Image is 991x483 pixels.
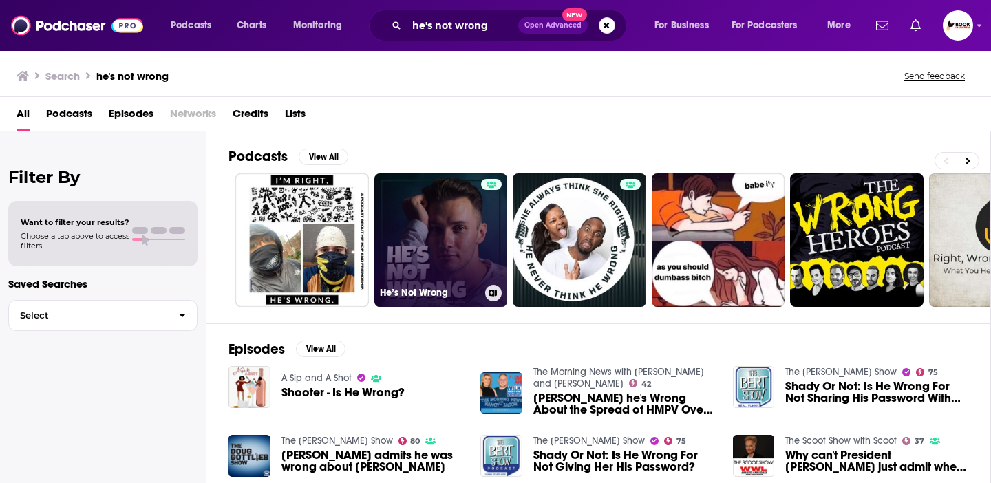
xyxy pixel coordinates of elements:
[11,12,143,39] img: Podchaser - Follow, Share and Rate Podcasts
[785,380,968,404] a: Shady Or Not: Is He Wrong For Not Sharing His Password With Her?
[21,217,129,227] span: Want to filter your results?
[943,10,973,41] span: Logged in as BookLaunchers
[170,103,216,131] span: Networks
[733,435,775,477] img: Why can't President Trump just admit when he's wrong?
[285,103,306,131] a: Lists
[480,435,522,477] img: Shady Or Not: Is He Wrong For Not Giving Her His Password?
[818,14,868,36] button: open menu
[645,14,726,36] button: open menu
[96,69,169,83] h3: he's not wrong
[281,449,465,473] a: Doug admits he was wrong about Lamar Jackson
[676,438,686,444] span: 75
[407,14,518,36] input: Search podcasts, credits, & more...
[8,167,198,187] h2: Filter By
[228,341,345,358] a: EpisodesView All
[281,372,352,384] a: A Sip and A Shot
[374,173,508,307] a: He’s Not Wrong
[228,148,348,165] a: PodcastsView All
[900,70,969,82] button: Send feedback
[228,366,270,408] img: Shooter - Is He Wrong?
[237,16,266,35] span: Charts
[161,14,229,36] button: open menu
[228,148,288,165] h2: Podcasts
[785,449,968,473] span: Why can't President [PERSON_NAME] just admit when he's wrong?
[410,438,420,444] span: 80
[281,449,465,473] span: [PERSON_NAME] admits he was wrong about [PERSON_NAME]
[654,16,709,35] span: For Business
[380,287,480,299] h3: He’s Not Wrong
[785,435,897,447] a: The Scoot Show with Scoot
[233,103,268,131] a: Credits
[916,368,938,376] a: 75
[299,149,348,165] button: View All
[664,437,686,445] a: 75
[17,103,30,131] a: All
[228,14,275,36] a: Charts
[398,437,420,445] a: 80
[915,438,924,444] span: 37
[723,14,818,36] button: open menu
[785,366,897,378] a: The Bert Show
[281,435,393,447] a: The Dan Patrick Show
[533,435,645,447] a: The Bert Show
[905,14,926,37] a: Show notifications dropdown
[228,341,285,358] h2: Episodes
[533,392,716,416] a: Jason Hopes he's Wrong About the Spread of HMPV Over in China
[524,22,582,29] span: Open Advanced
[281,387,405,398] a: Shooter - Is He Wrong?
[943,10,973,41] button: Show profile menu
[480,372,522,414] img: Jason Hopes he's Wrong About the Spread of HMPV Over in China
[45,69,80,83] h3: Search
[284,14,360,36] button: open menu
[9,311,168,320] span: Select
[902,437,924,445] a: 37
[21,231,129,250] span: Choose a tab above to access filters.
[785,449,968,473] a: Why can't President Trump just admit when he's wrong?
[733,366,775,408] img: Shady Or Not: Is He Wrong For Not Sharing His Password With Her?
[109,103,153,131] a: Episodes
[533,392,716,416] span: [PERSON_NAME] he's Wrong About the Spread of HMPV Over in [GEOGRAPHIC_DATA]
[943,10,973,41] img: User Profile
[8,277,198,290] p: Saved Searches
[228,435,270,477] img: Doug admits he was wrong about Lamar Jackson
[171,16,211,35] span: Podcasts
[562,8,587,21] span: New
[8,300,198,331] button: Select
[382,10,640,41] div: Search podcasts, credits, & more...
[871,14,894,37] a: Show notifications dropdown
[296,341,345,357] button: View All
[641,381,651,387] span: 42
[928,369,938,376] span: 75
[732,16,798,35] span: For Podcasters
[827,16,851,35] span: More
[533,366,704,389] a: The Morning News with Nancy and Jason
[518,17,588,34] button: Open AdvancedNew
[46,103,92,131] a: Podcasts
[533,449,716,473] a: Shady Or Not: Is He Wrong For Not Giving Her His Password?
[629,379,651,387] a: 42
[293,16,342,35] span: Monitoring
